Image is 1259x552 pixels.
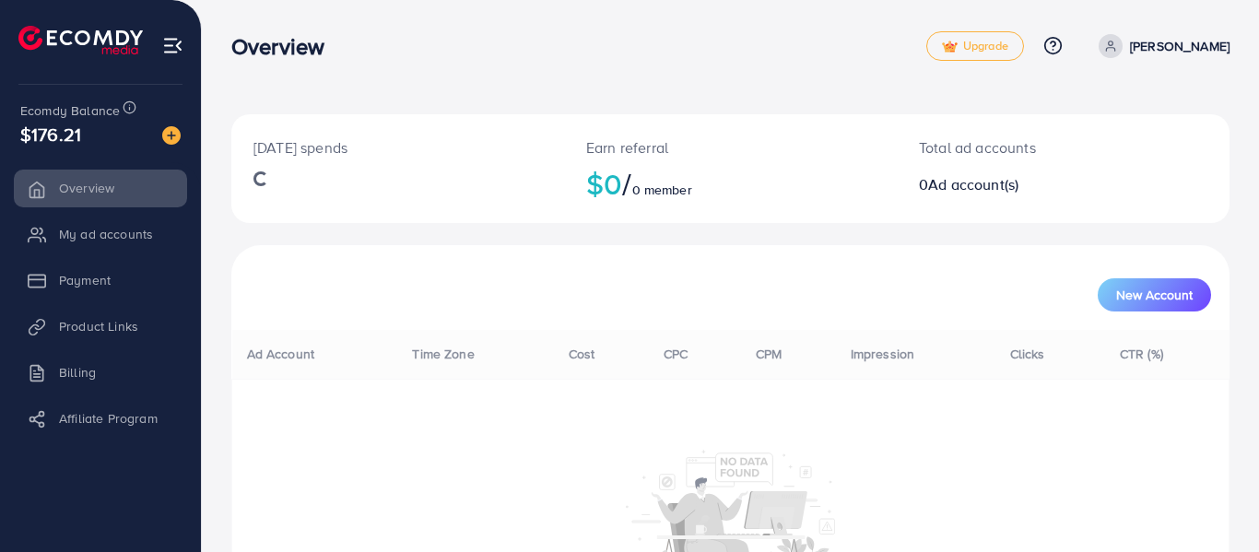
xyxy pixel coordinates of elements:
span: $176.21 [20,121,81,147]
button: New Account [1098,278,1211,311]
h2: $0 [586,166,875,201]
span: / [622,162,631,205]
span: Ad account(s) [928,174,1018,194]
span: New Account [1116,288,1193,301]
p: Total ad accounts [919,136,1124,159]
img: logo [18,26,143,54]
a: [PERSON_NAME] [1091,34,1230,58]
img: tick [942,41,958,53]
img: menu [162,35,183,56]
p: [DATE] spends [253,136,542,159]
p: [PERSON_NAME] [1130,35,1230,57]
h3: Overview [231,33,339,60]
span: Ecomdy Balance [20,101,120,120]
p: Earn referral [586,136,875,159]
img: image [162,126,181,145]
a: tickUpgrade [926,31,1024,61]
span: Upgrade [942,40,1008,53]
span: 0 member [632,181,692,199]
h2: 0 [919,176,1124,194]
